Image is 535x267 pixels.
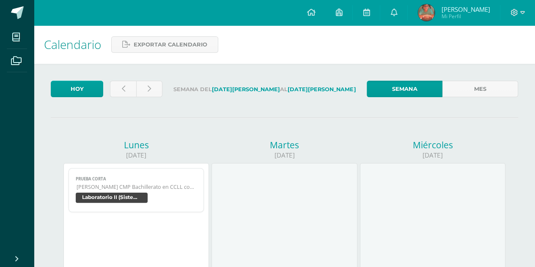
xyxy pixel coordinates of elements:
[367,81,442,97] a: Semana
[76,176,197,182] span: PRUEBA CORTA
[441,13,490,20] span: Mi Perfil
[418,4,435,21] img: a7668162d112cc7a658838c605715d9f.png
[360,139,505,151] div: Miércoles
[111,36,218,53] a: Exportar calendario
[442,81,518,97] a: Mes
[44,36,101,52] span: Calendario
[134,37,207,52] span: Exportar calendario
[360,151,505,160] div: [DATE]
[63,139,209,151] div: Lunes
[441,5,490,14] span: [PERSON_NAME]
[51,81,103,97] a: Hoy
[211,139,357,151] div: Martes
[288,86,356,93] strong: [DATE][PERSON_NAME]
[169,81,360,98] label: Semana del al
[211,151,357,160] div: [DATE]
[63,151,209,160] div: [DATE]
[69,168,204,212] a: PRUEBA CORTA[PERSON_NAME] CMP Bachillerato en CCLL con Orientación en ComputaciónLaboratorio II (...
[77,183,197,191] span: [PERSON_NAME] CMP Bachillerato en CCLL con Orientación en Computación
[212,86,280,93] strong: [DATE][PERSON_NAME]
[76,193,148,203] span: Laboratorio II (Sistema Operativo Macintoch)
